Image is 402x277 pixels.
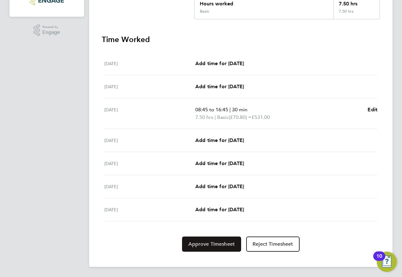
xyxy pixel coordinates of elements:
[195,114,213,120] span: 7.50 hrs
[200,9,209,14] div: Basic
[104,83,195,90] div: [DATE]
[104,137,195,144] div: [DATE]
[252,114,270,120] span: £531.00
[195,206,244,212] span: Add time for [DATE]
[102,34,380,45] h3: Time Worked
[232,107,247,113] span: 30 min
[195,206,244,213] a: Add time for [DATE]
[182,237,241,252] button: Approve Timesheet
[33,24,60,36] a: Powered byEngage
[195,60,244,67] a: Add time for [DATE]
[195,83,244,90] a: Add time for [DATE]
[195,83,244,89] span: Add time for [DATE]
[195,183,244,189] span: Add time for [DATE]
[42,30,60,35] span: Engage
[253,241,293,247] span: Reject Timesheet
[368,106,377,114] a: Edit
[104,206,195,213] div: [DATE]
[188,241,235,247] span: Approve Timesheet
[368,107,377,113] span: Edit
[195,137,244,143] span: Add time for [DATE]
[104,106,195,121] div: [DATE]
[195,60,244,66] span: Add time for [DATE]
[377,252,397,272] button: Open Resource Center, 10 new notifications
[215,114,216,120] span: |
[333,9,380,19] div: 7.50 hrs
[42,24,60,30] span: Powered by
[246,237,300,252] button: Reject Timesheet
[195,137,244,144] a: Add time for [DATE]
[195,160,244,166] span: Add time for [DATE]
[104,60,195,67] div: [DATE]
[104,183,195,190] div: [DATE]
[376,256,382,264] div: 10
[195,160,244,167] a: Add time for [DATE]
[229,114,252,120] span: (£70.80) =
[217,114,229,121] span: Basic
[104,160,195,167] div: [DATE]
[229,107,231,113] span: |
[195,183,244,190] a: Add time for [DATE]
[195,107,228,113] span: 08:45 to 16:45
